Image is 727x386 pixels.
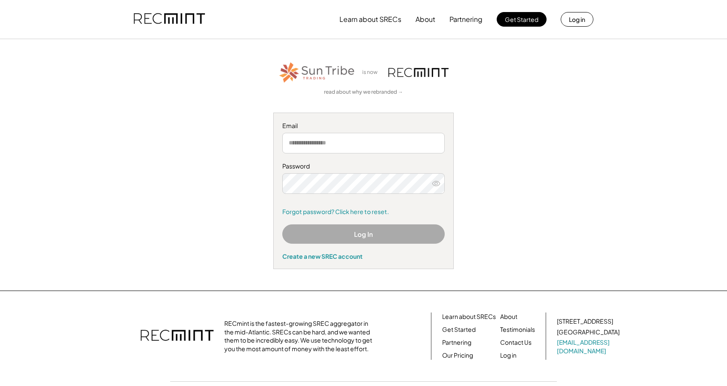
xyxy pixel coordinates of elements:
img: STT_Horizontal_Logo%2B-%2BColor.png [278,61,356,84]
a: Forgot password? Click here to reset. [282,208,445,216]
a: read about why we rebranded → [324,89,403,96]
div: Password [282,162,445,171]
img: recmint-logotype%403x.png [141,321,214,351]
a: About [500,312,517,321]
div: Email [282,122,445,130]
a: Get Started [442,325,476,334]
button: Partnering [449,11,483,28]
button: Log In [282,224,445,244]
div: Create a new SREC account [282,252,445,260]
button: Log in [561,12,593,27]
a: Log in [500,351,516,360]
a: Testimonials [500,325,535,334]
div: [STREET_ADDRESS] [557,317,613,326]
a: Our Pricing [442,351,473,360]
a: [EMAIL_ADDRESS][DOMAIN_NAME] [557,338,621,355]
img: recmint-logotype%403x.png [134,5,205,34]
a: Contact Us [500,338,532,347]
div: [GEOGRAPHIC_DATA] [557,328,620,337]
button: Get Started [497,12,547,27]
a: Partnering [442,338,471,347]
div: RECmint is the fastest-growing SREC aggregator in the mid-Atlantic. SRECs can be hard, and we wan... [224,319,377,353]
a: Learn about SRECs [442,312,496,321]
div: is now [360,69,384,76]
button: About [415,11,435,28]
button: Learn about SRECs [339,11,401,28]
img: recmint-logotype%403x.png [388,68,449,77]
